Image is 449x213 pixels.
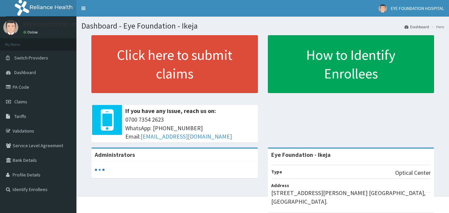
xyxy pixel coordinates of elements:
[23,30,39,35] a: Online
[14,113,26,119] span: Tariffs
[14,99,27,105] span: Claims
[395,168,431,177] p: Optical Center
[14,55,48,61] span: Switch Providers
[271,189,431,206] p: [STREET_ADDRESS][PERSON_NAME] [GEOGRAPHIC_DATA], [GEOGRAPHIC_DATA].
[81,22,444,30] h1: Dashboard - Eye Foundation - Ikeja
[23,22,95,28] p: EYE FOUNDATION HOSPITAL
[95,151,135,159] b: Administrators
[430,24,444,30] li: Here
[95,165,105,175] svg: audio-loading
[404,24,429,30] a: Dashboard
[125,115,255,141] span: 0700 7354 2623 WhatsApp: [PHONE_NUMBER] Email:
[268,35,434,93] a: How to Identify Enrollees
[14,69,36,75] span: Dashboard
[271,151,331,159] strong: Eye Foundation - Ikeja
[3,20,18,35] img: User Image
[391,5,444,11] span: EYE FOUNDATION HOSPITAL
[379,4,387,13] img: User Image
[271,169,282,175] b: Type
[91,35,258,93] a: Click here to submit claims
[141,133,232,140] a: [EMAIL_ADDRESS][DOMAIN_NAME]
[125,107,216,115] b: If you have any issue, reach us on:
[271,182,289,188] b: Address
